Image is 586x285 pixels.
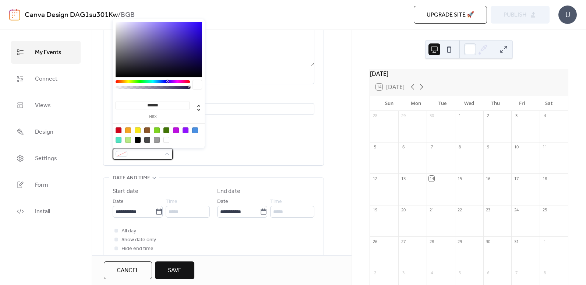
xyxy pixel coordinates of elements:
div: 8 [542,270,547,275]
div: 14 [429,176,434,181]
div: 22 [457,207,463,213]
button: Cancel [104,261,152,279]
div: #F5A623 [125,127,131,133]
img: logo [9,9,20,21]
div: #4A90E2 [192,127,198,133]
div: 6 [400,144,406,150]
span: Hide end time [121,244,153,253]
div: 28 [429,239,434,244]
div: 2 [486,113,491,119]
div: Fri [509,96,535,111]
div: 12 [372,176,378,181]
span: Save [168,266,181,275]
a: Views [11,94,81,117]
div: Sat [536,96,562,111]
div: #7ED321 [154,127,160,133]
div: 5 [372,144,378,150]
div: 1 [542,239,547,244]
div: 30 [429,113,434,119]
div: 1 [457,113,463,119]
span: Upgrade site 🚀 [427,11,474,20]
div: 19 [372,207,378,213]
span: Design [35,126,53,138]
div: 30 [486,239,491,244]
div: 3 [513,113,519,119]
div: 24 [513,207,519,213]
div: 7 [513,270,519,275]
span: Install [35,206,50,218]
label: hex [116,115,190,119]
div: Mon [402,96,429,111]
div: 25 [542,207,547,213]
div: 28 [372,113,378,119]
span: Time [166,197,177,206]
div: #D0021B [116,127,121,133]
span: Cancel [117,266,139,275]
div: [DATE] [370,69,568,78]
span: Date [217,197,228,206]
div: Thu [482,96,509,111]
div: Tue [429,96,456,111]
div: 8 [457,144,463,150]
span: Time [270,197,282,206]
div: 16 [486,176,491,181]
div: 9 [486,144,491,150]
div: Wed [456,96,482,111]
div: 15 [457,176,463,181]
a: Form [11,173,81,196]
span: Views [35,100,51,112]
div: #9B9B9B [154,137,160,143]
div: #B8E986 [125,137,131,143]
span: Date and time [113,174,150,183]
span: Settings [35,153,57,165]
div: 29 [457,239,463,244]
div: 11 [542,144,547,150]
a: Connect [11,67,81,90]
div: 23 [486,207,491,213]
div: #9013FE [183,127,188,133]
div: 3 [400,270,406,275]
div: Sun [376,96,402,111]
b: BGB [121,8,135,22]
div: 20 [400,207,406,213]
div: Location [113,93,313,102]
button: Save [155,261,194,279]
div: Start date [113,187,138,196]
div: 29 [400,113,406,119]
div: End date [217,187,240,196]
div: 4 [429,270,434,275]
span: Show date only [121,236,156,244]
div: 17 [513,176,519,181]
div: #000000 [135,137,141,143]
div: 13 [400,176,406,181]
div: 10 [513,144,519,150]
div: 2 [372,270,378,275]
a: Settings [11,147,81,170]
div: 27 [400,239,406,244]
span: Form [35,179,48,191]
a: My Events [11,41,81,64]
div: 4 [542,113,547,119]
div: 26 [372,239,378,244]
div: 21 [429,207,434,213]
div: #BD10E0 [173,127,179,133]
button: Upgrade site 🚀 [414,6,487,24]
span: All day [121,227,136,236]
div: #417505 [163,127,169,133]
a: Design [11,120,81,143]
a: Install [11,200,81,223]
div: 5 [457,270,463,275]
div: #4A4A4A [144,137,150,143]
div: 6 [486,270,491,275]
div: 18 [542,176,547,181]
div: #F8E71C [135,127,141,133]
b: / [118,8,121,22]
div: U [558,6,577,24]
div: #50E3C2 [116,137,121,143]
span: Date [113,197,124,206]
div: #FFFFFF [163,137,169,143]
div: 31 [513,239,519,244]
span: Connect [35,73,57,85]
span: My Events [35,47,61,59]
